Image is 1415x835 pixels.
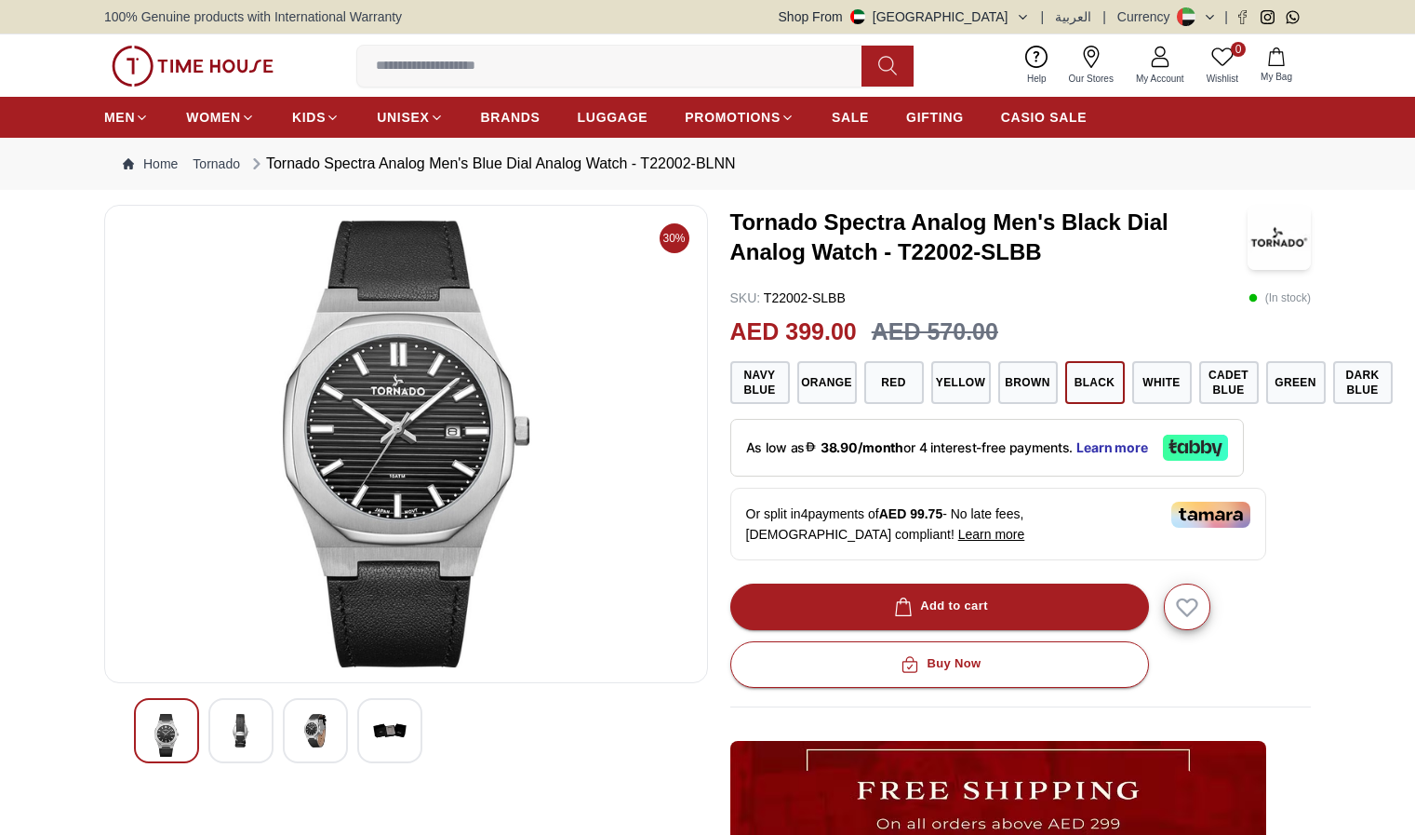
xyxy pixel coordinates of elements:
h3: AED 570.00 [872,315,998,350]
a: Whatsapp [1286,10,1300,24]
a: Instagram [1261,10,1275,24]
span: KIDS [292,108,326,127]
button: Shop From[GEOGRAPHIC_DATA] [779,7,1030,26]
button: Cadet Blue [1199,361,1259,404]
button: Green [1266,361,1326,404]
img: Tornado Spectra Analog Men's Blue Dial Analog Watch - T22002-BLNN [224,714,258,747]
h3: Tornado Spectra Analog Men's Black Dial Analog Watch - T22002-SLBB [730,208,1248,267]
button: العربية [1055,7,1091,26]
a: Help [1016,42,1058,89]
button: Buy Now [730,641,1149,688]
h2: AED 399.00 [730,315,857,350]
span: SALE [832,108,869,127]
div: Or split in 4 payments of - No late fees, [DEMOGRAPHIC_DATA] compliant! [730,488,1266,560]
img: ... [112,46,274,87]
img: Tornado Spectra Analog Men's Blue Dial Analog Watch - T22002-BLNN [373,714,407,747]
a: CASIO SALE [1001,101,1088,134]
span: Wishlist [1199,72,1246,86]
span: 100% Genuine products with International Warranty [104,7,402,26]
img: Tornado Spectra Analog Men's Blue Dial Analog Watch - T22002-BLNN [120,221,692,667]
div: Currency [1117,7,1178,26]
img: Tornado Spectra Analog Men's Blue Dial Analog Watch - T22002-BLNN [299,714,332,747]
button: White [1132,361,1192,404]
div: Buy Now [897,653,981,675]
button: Black [1065,361,1125,404]
a: GIFTING [906,101,964,134]
button: Dark Blue [1333,361,1393,404]
a: Tornado [193,155,240,173]
span: Help [1020,72,1054,86]
span: | [1224,7,1228,26]
button: My Bag [1249,44,1303,88]
span: CASIO SALE [1001,108,1088,127]
a: BRANDS [481,101,541,134]
span: PROMOTIONS [685,108,781,127]
img: Tamara [1171,502,1250,528]
span: WOMEN [186,108,241,127]
span: 30% [660,223,689,253]
p: ( In stock ) [1248,289,1311,307]
a: PROMOTIONS [685,101,794,134]
a: KIDS [292,101,340,134]
div: Add to cart [890,596,988,617]
a: WOMEN [186,101,255,134]
img: Tornado Spectra Analog Men's Blue Dial Analog Watch - T22002-BLNN [150,714,183,757]
span: 0 [1231,42,1246,57]
img: Tornado Spectra Analog Men's Black Dial Analog Watch - T22002-SLBB [1248,205,1311,270]
a: Home [123,155,178,173]
button: Brown [998,361,1058,404]
a: UNISEX [377,101,443,134]
button: Add to cart [730,584,1149,630]
a: SALE [832,101,869,134]
span: Our Stores [1061,72,1121,86]
a: MEN [104,101,149,134]
img: United Arab Emirates [850,9,865,24]
span: LUGGAGE [578,108,648,127]
button: Red [864,361,924,404]
a: Our Stores [1058,42,1125,89]
a: Facebook [1235,10,1249,24]
span: My Account [1128,72,1192,86]
span: AED 99.75 [879,506,942,521]
span: UNISEX [377,108,429,127]
a: 0Wishlist [1195,42,1249,89]
span: MEN [104,108,135,127]
button: Navy blue [730,361,790,404]
p: T22002-SLBB [730,289,846,307]
nav: Breadcrumb [104,138,1311,190]
button: Yellow [931,361,991,404]
div: Tornado Spectra Analog Men's Blue Dial Analog Watch - T22002-BLNN [247,153,736,175]
span: SKU : [730,290,761,305]
button: Orange [797,361,857,404]
span: | [1041,7,1045,26]
span: GIFTING [906,108,964,127]
a: LUGGAGE [578,101,648,134]
span: Learn more [958,527,1025,542]
span: BRANDS [481,108,541,127]
span: | [1102,7,1106,26]
span: My Bag [1253,70,1300,84]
